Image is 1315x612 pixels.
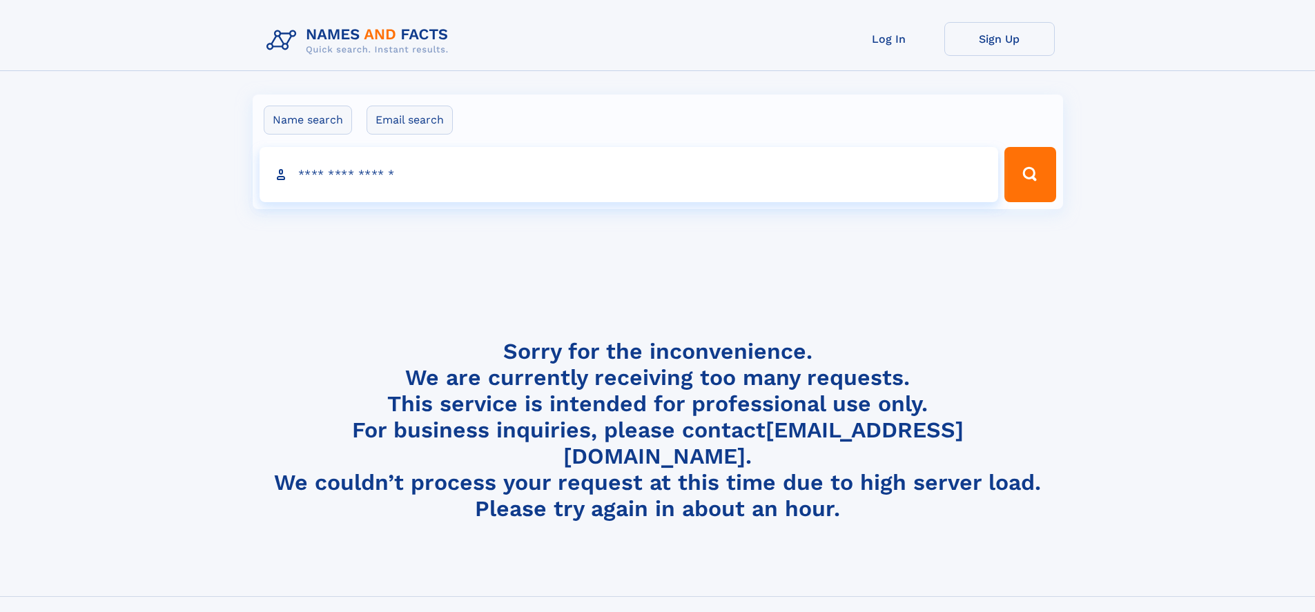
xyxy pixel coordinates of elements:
[1004,147,1055,202] button: Search Button
[260,147,999,202] input: search input
[264,106,352,135] label: Name search
[367,106,453,135] label: Email search
[834,22,944,56] a: Log In
[261,22,460,59] img: Logo Names and Facts
[944,22,1055,56] a: Sign Up
[261,338,1055,522] h4: Sorry for the inconvenience. We are currently receiving too many requests. This service is intend...
[563,417,964,469] a: [EMAIL_ADDRESS][DOMAIN_NAME]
